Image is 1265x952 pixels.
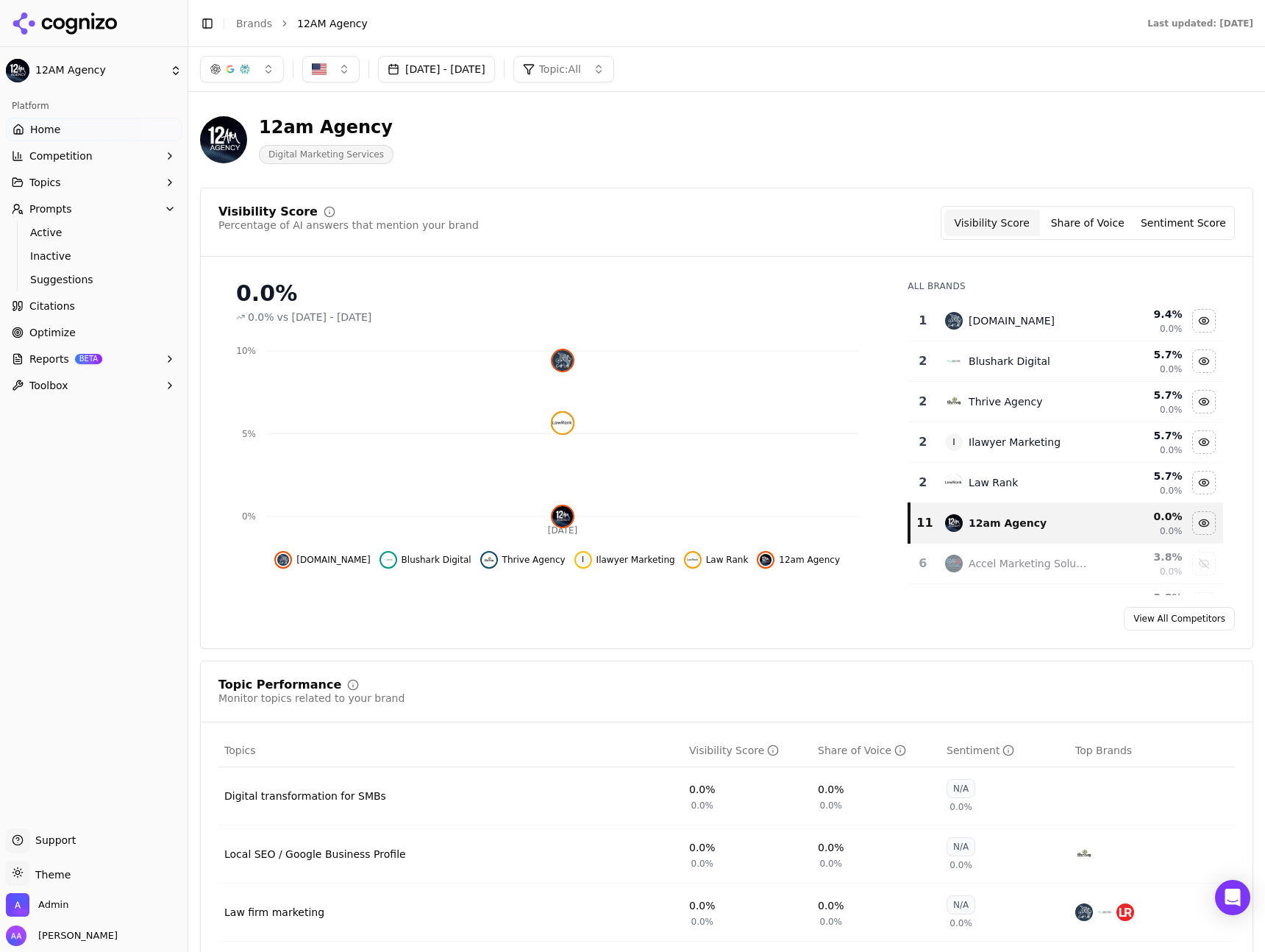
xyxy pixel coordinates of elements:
a: Home [6,118,182,141]
div: Sentiment [947,743,1014,758]
span: Top Brands [1075,743,1132,758]
a: Inactive [24,246,164,266]
button: Hide law rank data [684,551,749,569]
button: Show legal rev data [1192,592,1216,616]
span: 0.0% [1160,485,1183,497]
img: blushark digital [382,554,394,566]
span: 0.0% [1160,323,1183,335]
div: 5.7 % [1102,388,1183,402]
tspan: 5% [242,429,256,439]
a: Brands [236,18,272,29]
div: All Brands [908,280,1223,292]
img: blushark digital [1096,903,1113,921]
div: 3.8 % [1102,550,1183,564]
span: Support [29,833,76,848]
span: 0.0% [949,801,972,813]
div: 5.7 % [1102,347,1183,362]
span: 12AM Agency [297,16,368,31]
div: 2 [915,433,930,451]
span: Toolbox [29,378,68,393]
span: Thrive Agency [502,554,566,566]
div: 0.0% [689,782,716,797]
button: Hide rankings.io data [1192,309,1216,333]
th: sentiment [941,734,1069,767]
span: Reports [29,352,69,366]
tr: 1rankings.io[DOMAIN_NAME]9.4%0.0%Hide rankings.io data [909,301,1223,341]
span: 0.0% [820,800,843,811]
span: 0.0% [691,800,714,811]
span: Competition [29,149,93,163]
div: Share of Voice [818,743,906,758]
img: 12am agency [760,554,772,566]
tr: 1112am agency12am Agency0.0%0.0%Hide 12am agency data [909,503,1223,544]
span: 12AM Agency [35,64,164,77]
div: 12am Agency [969,516,1047,530]
div: Visibility Score [218,206,318,218]
img: law rank [687,554,699,566]
span: 0.0% [949,917,972,929]
nav: breadcrumb [236,16,1118,31]
th: Top Brands [1069,734,1235,767]
div: 0.0% [236,280,878,307]
div: 6 [915,555,930,572]
button: Sentiment Score [1136,210,1231,236]
div: 2 [915,393,930,411]
img: thrive agency [945,393,963,411]
div: 2 [915,352,930,370]
span: Topic: All [539,62,581,77]
span: vs [DATE] - [DATE] [277,310,372,324]
button: Hide blushark digital data [379,551,471,569]
th: shareOfVoice [812,734,941,767]
span: 0.0% [820,858,843,870]
div: Platform [6,94,182,118]
span: 0.0% [1160,404,1183,416]
div: 12am Agency [259,116,393,139]
div: Open Intercom Messenger [1215,880,1250,915]
span: Citations [29,299,75,313]
span: [PERSON_NAME] [32,929,118,942]
a: Active [24,222,164,243]
button: [DATE] - [DATE] [378,56,495,82]
tr: 2law rankLaw Rank5.7%0.0%Hide law rank data [909,463,1223,503]
button: Toolbox [6,374,182,397]
span: Topics [224,743,256,758]
tr: 2thrive agencyThrive Agency5.7%0.0%Hide thrive agency data [909,382,1223,422]
button: Open organization switcher [6,893,68,917]
img: rankings.io [945,312,963,330]
button: Hide law rank data [1192,471,1216,494]
span: Topics [29,175,61,190]
a: Citations [6,294,182,318]
tr: 6accel marketing solutionsAccel Marketing Solutions3.8%0.0%Show accel marketing solutions data [909,544,1223,584]
img: rankings.io [552,350,573,371]
button: Prompts [6,197,182,221]
div: Monitor topics related to your brand [218,691,405,706]
span: Law Rank [706,554,749,566]
img: thrive agency [483,554,495,566]
img: Alp Aysan [6,926,26,946]
div: Digital transformation for SMBs [224,789,386,803]
button: Share of Voice [1040,210,1136,236]
div: Percentage of AI answers that mention your brand [218,218,479,232]
div: 0.0 % [1102,509,1183,524]
img: 12am agency [552,506,573,527]
button: Hide ilawyer marketing data [1192,430,1216,454]
button: Hide ilawyer marketing data [574,551,675,569]
div: Ilawyer Marketing [969,435,1061,450]
img: 12am agency [945,514,963,532]
img: law rank [552,413,573,433]
div: 5.7 % [1102,469,1183,483]
img: rankings.io [1075,903,1093,921]
span: Suggestions [30,272,158,287]
a: Suggestions [24,269,164,290]
button: Open user button [6,926,118,946]
button: Hide 12am agency data [757,551,840,569]
div: 1 [915,312,930,330]
div: [DOMAIN_NAME] [969,313,1055,328]
span: [DOMAIN_NAME] [296,554,370,566]
span: Theme [29,869,71,881]
button: Hide rankings.io data [274,551,370,569]
button: Hide thrive agency data [1192,390,1216,413]
div: 0.0% [689,898,716,913]
span: Prompts [29,202,72,216]
span: Digital Marketing Services [259,145,393,164]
